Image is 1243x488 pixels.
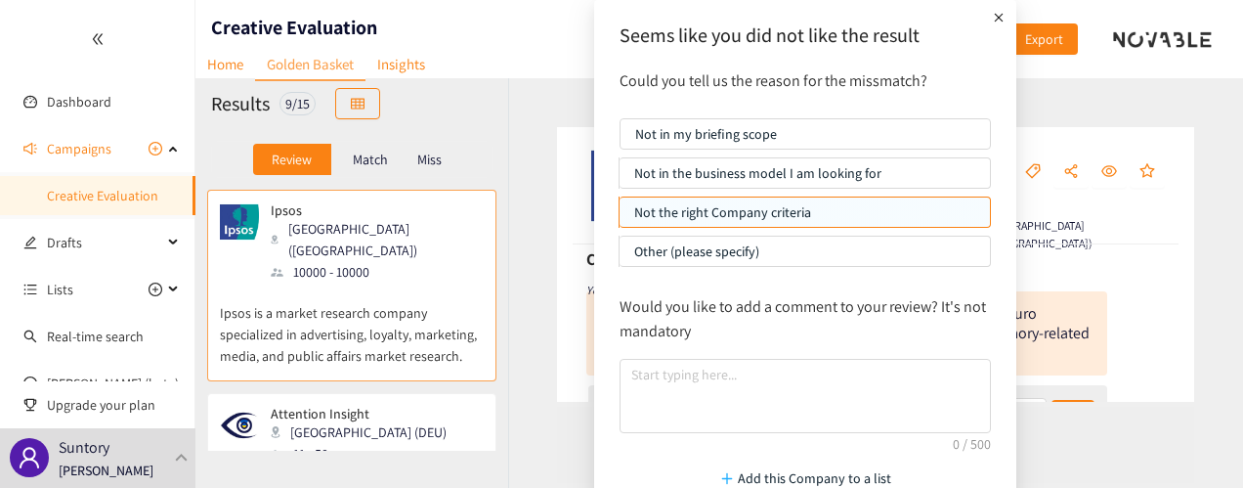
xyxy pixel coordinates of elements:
[195,49,255,79] a: Home
[211,90,270,117] h2: Results
[1025,28,1063,50] span: Export
[211,14,377,41] h1: Creative Evaluation
[1139,163,1155,181] span: star
[586,244,665,274] h6: Comments
[47,375,179,392] a: [PERSON_NAME] (beta)
[417,152,442,167] p: Miss
[23,398,37,412] span: trophy
[23,283,37,296] span: unordered-list
[18,446,41,469] span: user
[59,460,153,481] p: [PERSON_NAME]
[23,142,37,155] span: sound
[220,406,259,445] img: Snapshot of the company's website
[255,49,365,81] a: Golden Basket
[1130,156,1165,188] button: star
[271,218,482,261] div: [GEOGRAPHIC_DATA] ([GEOGRAPHIC_DATA])
[47,385,180,424] span: Upgrade your plan
[989,23,1078,55] button: downloadExport
[59,435,109,460] p: Suntory
[271,421,458,443] div: [GEOGRAPHIC_DATA] (DEU)
[591,147,669,225] img: Company Logo
[47,223,162,262] span: Drafts
[279,92,316,115] div: 9 / 15
[1063,163,1079,181] span: share-alt
[335,88,380,119] button: table
[91,32,105,46] span: double-left
[220,283,484,367] p: Ipsos is a market research company specialized in advertising, loyalty, marketing, media, and pub...
[989,8,1008,27] span: plus
[634,198,975,227] p: Not the right Company criteria
[620,22,991,49] h2: Seems like you did not like the result
[635,119,975,149] p: Not in my briefing scope
[271,261,482,283] div: 10000 - 10000
[149,142,162,155] span: plus-circle
[1092,156,1127,188] button: eye
[271,443,458,465] div: 11 - 50
[23,236,37,249] span: edit
[620,294,991,343] p: Would you like to add a comment to your review? It's not mandatory
[271,202,470,218] p: Ipsos
[271,406,447,421] p: Attention Insight
[47,129,111,168] span: Campaigns
[968,217,1097,252] div: [GEOGRAPHIC_DATA] ([GEOGRAPHIC_DATA])
[1025,163,1041,181] span: tag
[1101,163,1117,181] span: eye
[610,68,1001,93] p: Could you tell us the reason for the missmatch?
[1015,156,1050,188] button: tag
[220,202,259,242] img: Snapshot of the company's website
[1145,394,1243,488] iframe: Chat Widget
[1053,156,1089,188] button: share-alt
[353,152,388,167] p: Match
[47,270,73,309] span: Lists
[149,283,162,296] span: plus-circle
[47,187,158,204] a: Creative Evaluation
[272,152,312,167] p: Review
[47,93,111,111] a: Dashboard
[634,237,975,266] p: Other (please specify)
[586,283,707,297] i: Your Novable Expert says
[1051,400,1094,431] button: check
[351,97,364,112] span: table
[634,158,975,188] p: Not in the business model I am looking for
[47,328,144,345] a: Real-time search
[365,49,437,79] a: Insights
